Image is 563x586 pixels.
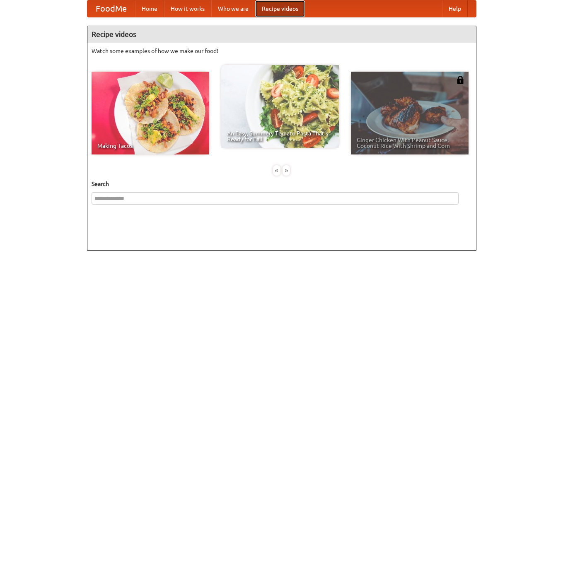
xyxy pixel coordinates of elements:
a: Help [442,0,468,17]
h5: Search [92,180,472,188]
a: How it works [164,0,211,17]
span: Making Tacos [97,143,203,149]
a: Who we are [211,0,255,17]
h4: Recipe videos [87,26,476,43]
div: » [283,165,290,176]
a: Home [135,0,164,17]
a: Recipe videos [255,0,305,17]
a: Making Tacos [92,72,209,154]
p: Watch some examples of how we make our food! [92,47,472,55]
a: An Easy, Summery Tomato Pasta That's Ready for Fall [221,65,339,148]
a: FoodMe [87,0,135,17]
span: An Easy, Summery Tomato Pasta That's Ready for Fall [227,130,333,142]
div: « [273,165,280,176]
img: 483408.png [456,76,464,84]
